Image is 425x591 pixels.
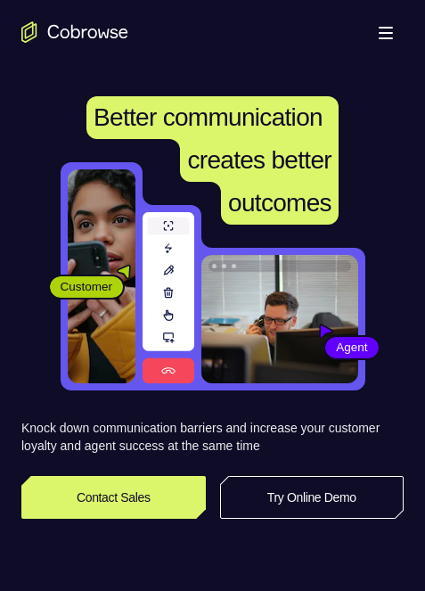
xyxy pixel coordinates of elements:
[94,103,323,131] span: Better communication
[220,476,405,519] a: Try Online Demo
[143,212,194,383] img: A series of tools used in co-browsing sessions
[187,146,331,174] span: creates better
[21,21,128,43] a: Go to the home page
[21,476,206,519] a: Contact Sales
[21,419,404,455] p: Knock down communication barriers and increase your customer loyalty and agent success at the sam...
[68,169,135,383] img: A customer holding their phone
[201,255,358,383] img: A customer support agent talking on the phone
